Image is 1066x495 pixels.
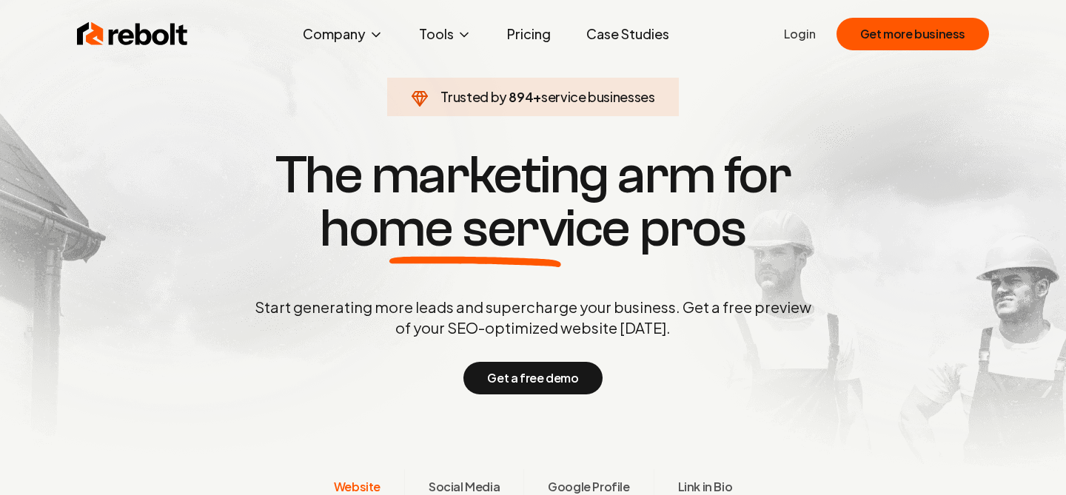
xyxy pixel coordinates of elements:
[77,19,188,49] img: Rebolt Logo
[495,19,563,49] a: Pricing
[784,25,816,43] a: Login
[320,202,630,255] span: home service
[541,88,655,105] span: service businesses
[178,149,888,255] h1: The marketing arm for pros
[509,87,533,107] span: 894
[533,88,541,105] span: +
[574,19,681,49] a: Case Studies
[407,19,483,49] button: Tools
[252,297,814,338] p: Start generating more leads and supercharge your business. Get a free preview of your SEO-optimiz...
[440,88,506,105] span: Trusted by
[291,19,395,49] button: Company
[463,362,602,394] button: Get a free demo
[837,18,989,50] button: Get more business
